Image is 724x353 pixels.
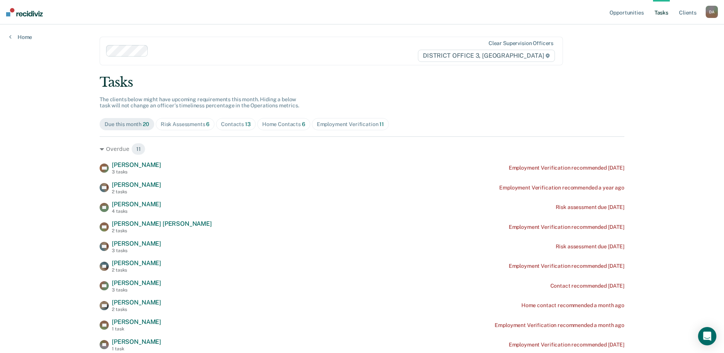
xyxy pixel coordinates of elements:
[418,50,555,62] span: DISTRICT OFFICE 3, [GEOGRAPHIC_DATA]
[105,121,149,128] div: Due this month
[112,299,161,306] span: [PERSON_NAME]
[509,165,624,171] div: Employment Verification recommended [DATE]
[112,338,161,345] span: [PERSON_NAME]
[143,121,149,127] span: 20
[509,224,624,230] div: Employment Verification recommended [DATE]
[509,263,624,269] div: Employment Verification recommended [DATE]
[112,279,161,287] span: [PERSON_NAME]
[245,121,251,127] span: 13
[112,228,212,233] div: 2 tasks
[100,143,624,155] div: Overdue 11
[317,121,384,128] div: Employment Verification
[550,283,624,289] div: Contact recommended [DATE]
[521,302,624,309] div: Home contact recommended a month ago
[112,161,161,168] span: [PERSON_NAME]
[556,204,624,211] div: Risk assessment due [DATE]
[112,259,161,267] span: [PERSON_NAME]
[112,267,161,273] div: 2 tasks
[112,287,161,293] div: 3 tasks
[112,318,161,325] span: [PERSON_NAME]
[9,34,32,40] a: Home
[131,143,146,155] span: 11
[112,220,212,227] span: [PERSON_NAME] [PERSON_NAME]
[556,243,624,250] div: Risk assessment due [DATE]
[302,121,305,127] span: 6
[706,6,718,18] div: D A
[100,96,299,109] span: The clients below might have upcoming requirements this month. Hiding a below task will not chang...
[262,121,305,128] div: Home Contacts
[112,326,161,332] div: 1 task
[206,121,210,127] span: 6
[6,8,43,16] img: Recidiviz
[112,181,161,188] span: [PERSON_NAME]
[112,201,161,208] span: [PERSON_NAME]
[698,327,716,345] div: Open Intercom Messenger
[100,74,624,90] div: Tasks
[112,209,161,214] div: 4 tasks
[112,346,161,351] div: 1 task
[221,121,251,128] div: Contacts
[161,121,210,128] div: Risk Assessments
[112,240,161,247] span: [PERSON_NAME]
[379,121,384,127] span: 11
[495,322,624,329] div: Employment Verification recommended a month ago
[112,189,161,194] div: 2 tasks
[509,342,624,348] div: Employment Verification recommended [DATE]
[112,169,161,175] div: 3 tasks
[489,40,553,47] div: Clear supervision officers
[499,185,624,191] div: Employment Verification recommended a year ago
[112,307,161,312] div: 2 tasks
[706,6,718,18] button: DA
[112,248,161,253] div: 3 tasks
